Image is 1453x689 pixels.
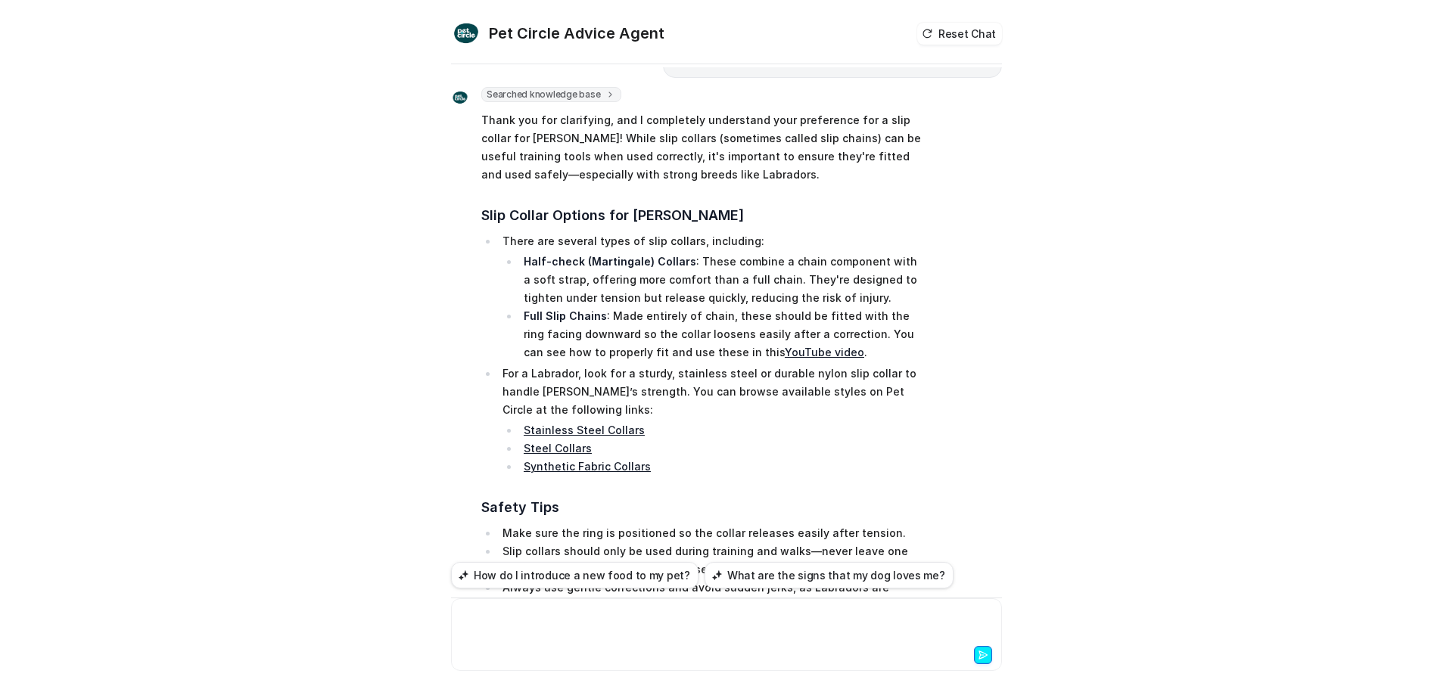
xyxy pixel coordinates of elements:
[705,562,954,588] button: What are the signs that my dog loves me?
[481,497,924,518] h3: Safety Tips
[489,23,664,44] h2: Pet Circle Advice Agent
[481,205,924,226] h3: Slip Collar Options for [PERSON_NAME]
[451,18,481,48] img: Widget
[502,365,924,419] p: For a Labrador, look for a sturdy, stainless steel or durable nylon slip collar to handle [PERSON...
[524,309,607,322] strong: Full Slip Chains
[524,255,696,268] strong: Half-check (Martingale) Collars
[524,442,592,455] a: Steel Collars
[785,346,864,358] a: YouTube video
[519,307,924,362] li: : Made entirely of chain, these should be fitted with the ring facing downward so the collar loos...
[917,23,1002,45] button: Reset Chat
[524,460,651,473] a: Synthetic Fabric Collars
[451,88,469,107] img: Widget
[498,524,924,542] li: Make sure the ring is positioned so the collar releases easily after tension.
[502,232,924,250] p: There are several types of slip collars, including:
[451,562,698,588] button: How do I introduce a new food to my pet?
[524,424,645,436] a: Stainless Steel Collars
[519,253,924,307] li: : These combine a chain component with a soft strap, offering more comfort than a full chain. The...
[498,542,924,579] li: Slip collars should only be used during training and walks—never leave one on [PERSON_NAME] when ...
[481,111,924,184] p: Thank you for clarifying, and I completely understand your preference for a slip collar for [PERS...
[481,87,621,102] span: Searched knowledge base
